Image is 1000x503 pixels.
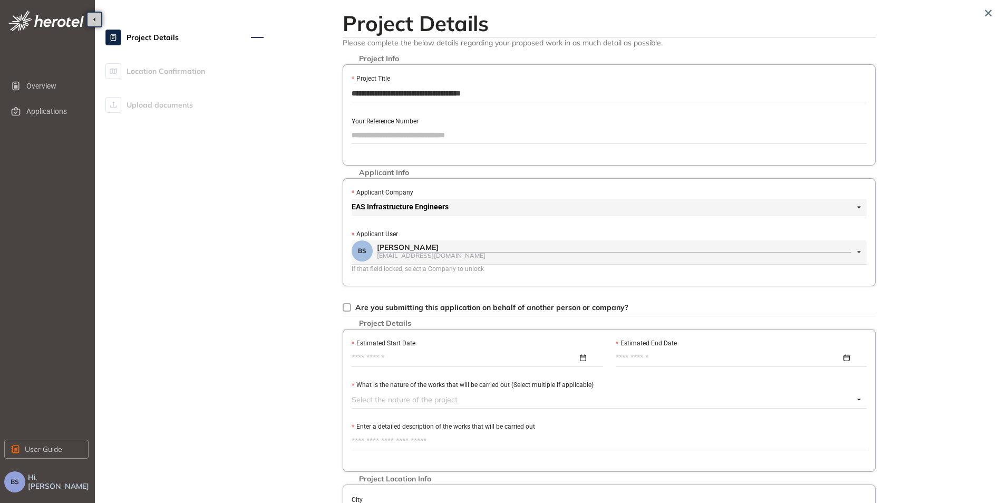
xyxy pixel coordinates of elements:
[26,75,80,96] span: Overview
[616,338,677,349] label: Estimated End Date
[352,422,535,432] label: Enter a detailed description of the works that will be carried out
[28,473,91,491] span: Hi, [PERSON_NAME]
[354,319,416,328] span: Project Details
[352,74,390,84] label: Project Title
[343,37,876,47] span: Please complete the below details regarding your proposed work in as much detail as possible.
[343,11,876,36] h2: Project Details
[352,264,867,274] div: If that field locked, select a Company to unlock
[352,127,867,143] input: Your Reference Number
[354,475,436,483] span: Project Location Info
[358,247,366,255] span: BS
[352,433,867,450] textarea: Enter a detailed description of the works that will be carried out
[11,478,19,486] span: BS
[127,94,193,115] span: Upload documents
[354,54,404,63] span: Project Info
[354,168,414,177] span: Applicant Info
[352,380,594,390] label: What is the nature of the works that will be carried out (Select multiple if applicable)
[352,199,861,216] span: EAS Infrastructure Engineers
[127,27,179,48] span: Project Details
[352,85,867,101] input: Project Title
[4,471,25,492] button: BS
[377,243,851,252] div: [PERSON_NAME]
[352,338,415,349] label: Estimated Start Date
[26,101,80,122] span: Applications
[25,443,62,455] span: User Guide
[352,117,419,127] label: Your Reference Number
[355,303,628,312] span: Are you submitting this application on behalf of another person or company?
[352,352,578,364] input: Estimated Start Date
[8,11,84,31] img: logo
[352,229,398,239] label: Applicant User
[616,352,842,364] input: Estimated End Date
[127,61,205,82] span: Location Confirmation
[352,188,413,198] label: Applicant Company
[4,440,89,459] button: User Guide
[377,252,851,259] div: [EMAIL_ADDRESS][DOMAIN_NAME]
